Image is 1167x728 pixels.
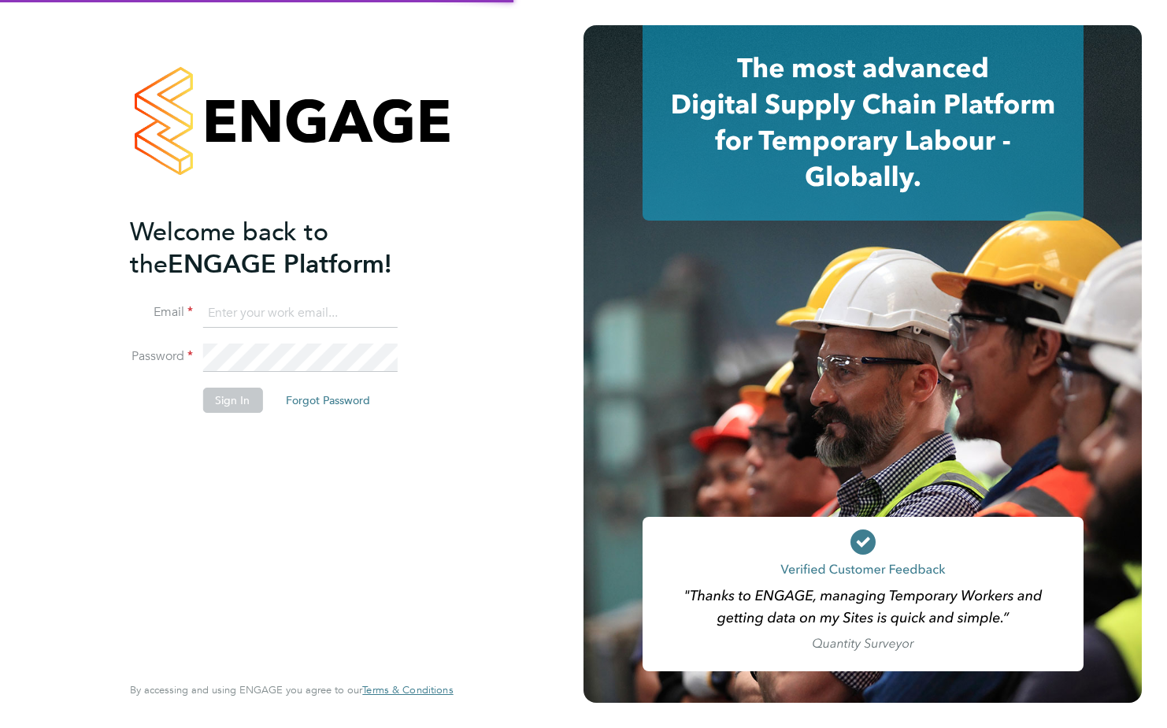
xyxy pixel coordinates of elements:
span: Terms & Conditions [362,683,453,696]
label: Email [130,304,193,321]
input: Enter your work email... [202,299,397,328]
label: Password [130,348,193,365]
a: Terms & Conditions [362,684,453,696]
button: Sign In [202,388,262,413]
h2: ENGAGE Platform! [130,216,437,280]
span: By accessing and using ENGAGE you agree to our [130,683,453,696]
span: Welcome back to the [130,217,328,280]
button: Forgot Password [273,388,383,413]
